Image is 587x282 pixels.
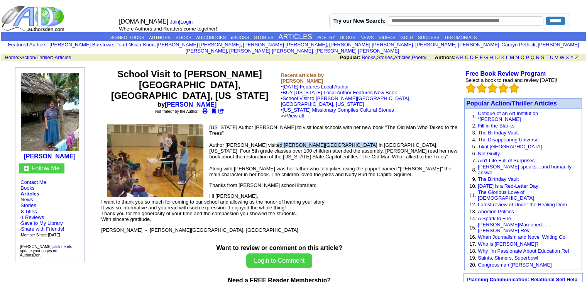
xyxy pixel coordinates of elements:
[466,83,476,93] img: bigemptystars.png
[469,183,476,189] font: 10.
[101,166,457,177] p: Along with [PERSON_NAME] was her father who told jokes using the puppet named "[PERSON_NAME]" the...
[379,35,395,40] a: VIDEOS
[333,18,386,24] label: Try our New Search:
[415,42,499,48] a: [PERSON_NAME] [PERSON_NAME]
[472,176,476,182] font: 9.
[8,42,48,48] font: :
[470,54,473,60] a: D
[521,54,524,60] a: O
[24,153,76,160] b: [PERSON_NAME]
[472,137,476,143] font: 4.
[469,255,476,261] font: 19.
[469,262,476,268] font: 20.
[281,90,411,119] font: •
[465,70,546,77] b: Free Book Review Program
[400,35,413,40] a: GOLD
[21,226,64,232] a: Share with Friends!
[209,124,457,136] font: [US_STATE] Author [PERSON_NAME] to visit local schools with her new book "The Old Man Who Talked ...
[530,54,534,60] a: Q
[24,166,29,171] img: gc.jpg
[53,245,69,249] a: click here
[480,54,483,60] a: F
[526,54,529,60] a: P
[20,209,64,238] font: · ·
[281,84,411,119] font: •
[460,54,464,60] a: B
[469,248,476,254] font: 18.
[287,113,304,119] a: View all
[477,83,487,93] img: bigemptystars.png
[55,54,71,60] a: Articles
[456,54,459,60] a: A
[315,48,399,54] a: [PERSON_NAME] [PERSON_NAME]
[418,35,440,40] a: SUCCESS
[155,109,198,114] font: Not "rated" by the Author.
[394,54,411,60] a: Articles
[478,151,500,156] a: Not Guilty
[478,144,542,149] a: Tikal [GEOGRAPHIC_DATA]
[196,35,226,40] a: AUDIOBOOKS
[243,42,326,48] a: [PERSON_NAME] [PERSON_NAME]
[180,19,193,25] a: Login
[516,54,519,60] a: N
[478,241,539,247] a: Who is [PERSON_NAME]?
[501,43,501,47] font: i
[8,42,47,48] a: Featured Authors
[21,233,60,237] font: Member Since: [DATE]
[575,54,578,60] a: Z
[360,35,374,40] a: NEWS
[20,197,33,202] a: News
[469,234,476,240] font: 16.
[32,165,60,172] a: Follow Me
[170,19,195,25] font: |
[246,253,312,268] button: Login to Comment
[101,199,457,205] div: I want to thank you so much for coming to our school and allowing us the honor of hearing your st...
[20,185,34,191] a: Books
[20,202,36,208] a: Stories
[537,43,538,47] font: i
[466,100,557,107] a: Popular Action/Thriller Articles
[377,54,392,60] a: Stories
[101,216,457,222] div: With sincere gratitude,
[5,54,18,60] a: Home
[541,54,544,60] a: S
[170,19,179,25] a: Join
[478,123,514,129] a: Fill in the Blanks
[566,54,569,60] a: X
[497,54,500,60] a: J
[20,245,73,257] font: [PERSON_NAME], to update your pages on AuthorsDen.
[498,83,508,93] img: bigemptystars.png
[278,33,312,41] a: ARTICLES
[165,101,217,108] a: [PERSON_NAME]
[401,49,401,53] font: i
[478,110,538,122] a: Critique of an Art Institution “[PERSON_NAME]
[478,164,572,175] a: [PERSON_NAME] speaks…and humanity answe
[101,182,457,188] p: Thanks from [PERSON_NAME] school librarian:
[119,26,217,32] font: Where Authors and Readers come together!
[216,245,342,251] b: Want to review or comment on this article?
[469,241,476,247] font: 17.
[465,54,468,60] a: C
[20,191,39,197] a: Articles
[469,225,476,231] font: 15.
[478,183,538,189] a: [DATE] is a Red-Letter Day
[246,257,312,264] a: Login to Comment
[472,123,476,129] font: 2.
[478,248,569,254] a: Why I'm Passionate About Education Ref
[489,54,493,60] a: H
[119,18,168,25] font: [DOMAIN_NAME]
[317,35,335,40] a: POETRY
[484,54,488,60] a: G
[21,209,37,214] a: 8 Titles
[283,107,394,113] a: [US_STATE] Missionary Compiles Cultural Stories
[1,5,66,32] img: logo_ad.gif
[283,84,349,90] a: [DATE] Features Local Author
[472,114,476,119] font: 1.
[478,202,567,207] a: Latest review of Under the Healing Dom
[21,73,79,151] img: 96092.jpg
[107,124,203,197] img: 54393.jpg
[362,54,376,60] a: Books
